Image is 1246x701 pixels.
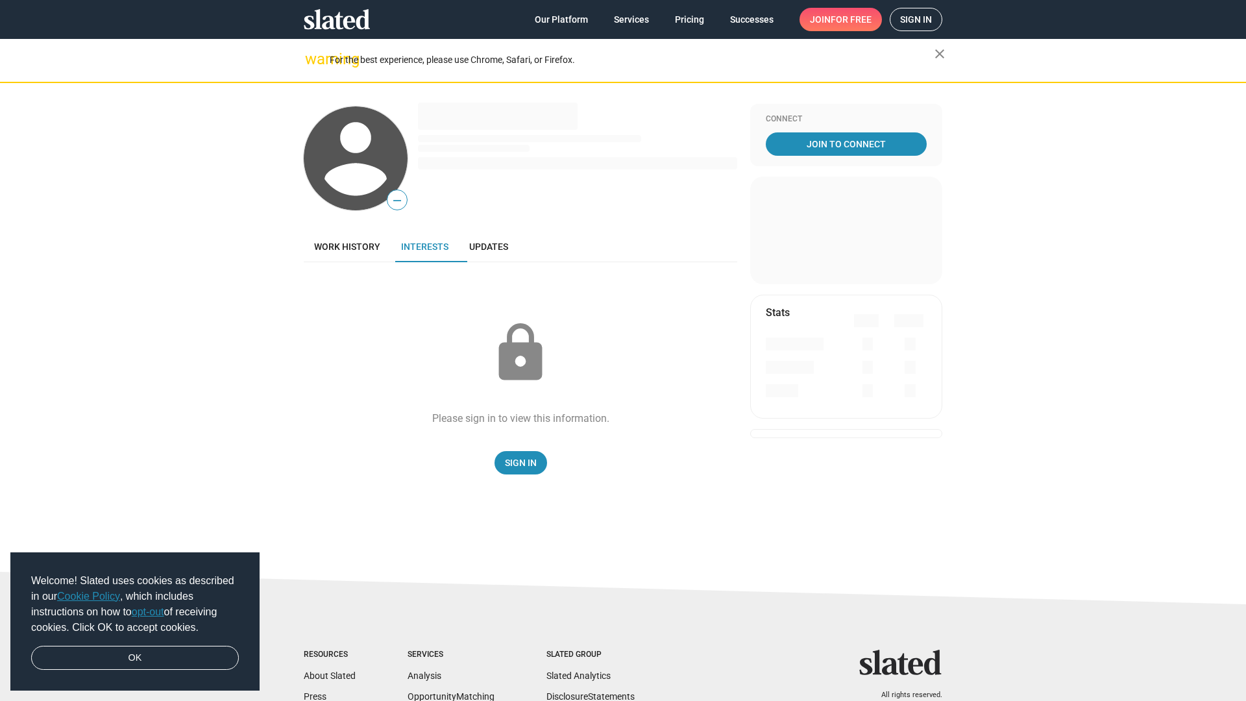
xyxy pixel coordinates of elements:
mat-icon: close [932,46,947,62]
a: Successes [720,8,784,31]
a: Pricing [665,8,715,31]
span: Work history [314,241,380,252]
span: Updates [469,241,508,252]
span: Sign In [505,451,537,474]
a: opt-out [132,606,164,617]
div: Resources [304,650,356,660]
span: Successes [730,8,774,31]
div: Slated Group [546,650,635,660]
div: Connect [766,114,927,125]
mat-icon: warning [305,51,321,67]
span: Our Platform [535,8,588,31]
span: Join To Connect [768,132,924,156]
span: Sign in [900,8,932,31]
a: Updates [459,231,519,262]
div: Services [408,650,495,660]
span: Join [810,8,872,31]
a: Our Platform [524,8,598,31]
span: for free [831,8,872,31]
mat-card-title: Stats [766,306,790,319]
span: Interests [401,241,448,252]
span: Pricing [675,8,704,31]
a: Services [604,8,659,31]
a: Interests [391,231,459,262]
div: For the best experience, please use Chrome, Safari, or Firefox. [330,51,934,69]
a: Join To Connect [766,132,927,156]
a: Slated Analytics [546,670,611,681]
a: Cookie Policy [57,591,120,602]
div: cookieconsent [10,552,260,691]
a: dismiss cookie message [31,646,239,670]
a: Sign In [495,451,547,474]
span: — [387,192,407,209]
a: Work history [304,231,391,262]
span: Welcome! Slated uses cookies as described in our , which includes instructions on how to of recei... [31,573,239,635]
a: Analysis [408,670,441,681]
a: Joinfor free [800,8,882,31]
mat-icon: lock [488,321,553,386]
a: About Slated [304,670,356,681]
div: Please sign in to view this information. [432,412,609,425]
a: Sign in [890,8,942,31]
span: Services [614,8,649,31]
